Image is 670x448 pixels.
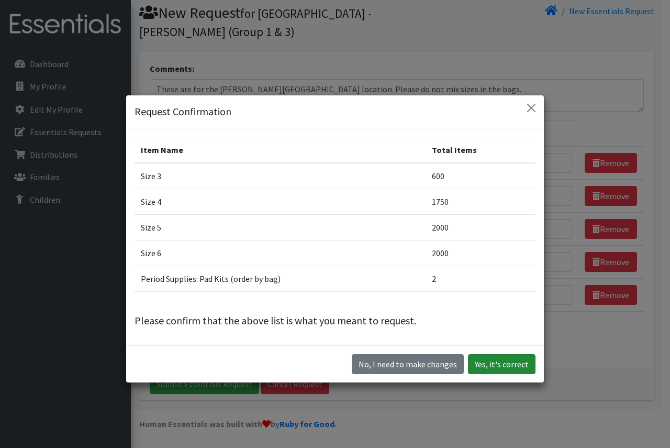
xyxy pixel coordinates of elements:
[426,163,535,189] td: 600
[135,189,426,214] td: Size 4
[468,354,535,374] button: Yes, it's correct
[426,137,535,163] th: Total Items
[135,104,231,119] h5: Request Confirmation
[523,100,540,116] button: Close
[135,240,426,266] td: Size 6
[426,266,535,291] td: 2
[426,240,535,266] td: 2000
[135,163,426,189] td: Size 3
[135,313,535,329] p: Please confirm that the above list is what you meant to request.
[352,354,464,374] button: No I need to make changes
[135,137,426,163] th: Item Name
[135,214,426,240] td: Size 5
[135,266,426,291] td: Period Supplies: Pad Kits (order by bag)
[426,189,535,214] td: 1750
[426,214,535,240] td: 2000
